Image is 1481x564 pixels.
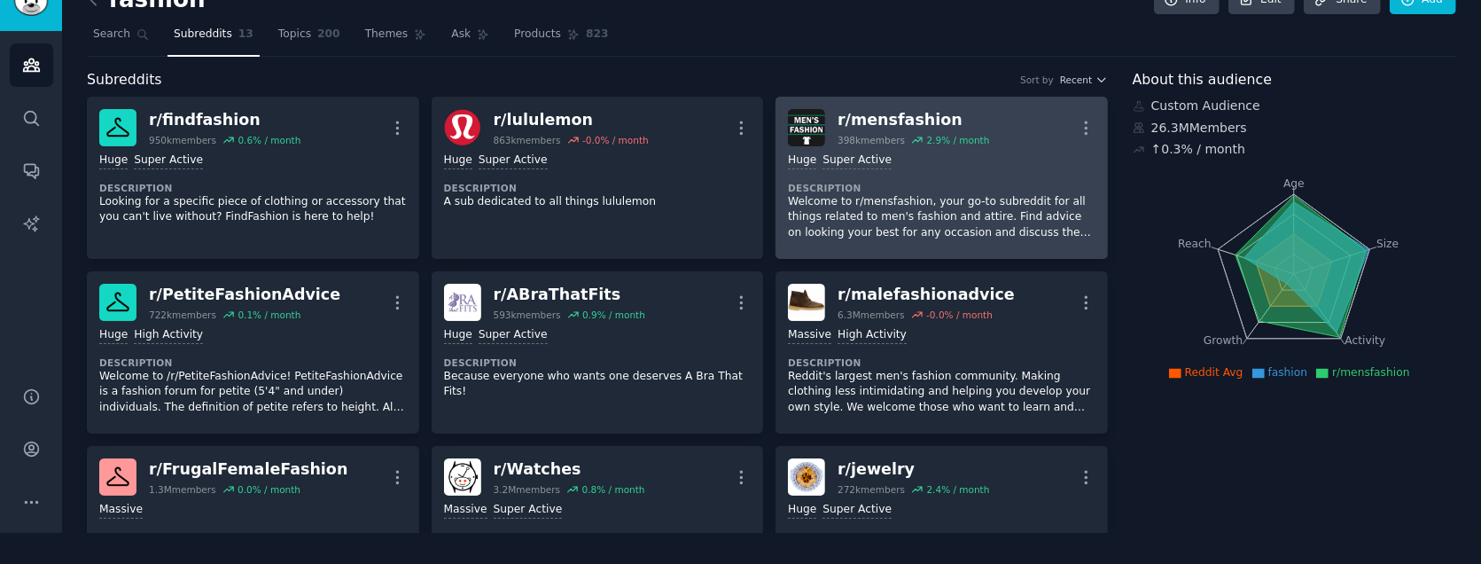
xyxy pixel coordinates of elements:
[451,27,471,43] span: Ask
[494,483,561,496] div: 3.2M members
[926,309,993,321] div: -0.0 % / month
[822,153,892,169] div: Super Active
[444,369,752,400] p: Because everyone who wants one deserves A Bra That Fits!
[1060,74,1092,86] span: Recent
[99,284,136,321] img: PetiteFashionAdvice
[776,97,1108,259] a: mensfashionr/mensfashion398kmembers2.9% / monthHugeSuper ActiveDescriptionWelcome to r/mensfashio...
[149,458,347,481] div: r/ FrugalFemaleFashion
[238,27,253,43] span: 13
[444,284,481,321] img: ABraThatFits
[508,20,614,57] a: Products823
[444,153,472,169] div: Huge
[479,153,548,169] div: Super Active
[514,27,561,43] span: Products
[87,69,162,91] span: Subreddits
[586,27,609,43] span: 823
[494,109,649,131] div: r/ lululemon
[444,109,481,146] img: lululemon
[838,109,989,131] div: r/ mensfashion
[238,134,300,146] div: 0.6 % / month
[359,20,433,57] a: Themes
[494,134,561,146] div: 863k members
[494,458,645,481] div: r/ Watches
[168,20,260,57] a: Subreddits13
[444,531,752,544] dt: Description
[1345,334,1385,347] tspan: Activity
[444,502,487,519] div: Massive
[1204,334,1243,347] tspan: Growth
[1133,119,1456,137] div: 26.3M Members
[432,271,764,434] a: ABraThatFitsr/ABraThatFits593kmembers0.9% / monthHugeSuper ActiveDescriptionBecause everyone who ...
[788,194,1095,241] p: Welcome to r/mensfashion, your go-to subreddit for all things related to men's fashion and attire...
[838,327,907,344] div: High Activity
[134,153,203,169] div: Super Active
[788,356,1095,369] dt: Description
[927,134,990,146] div: 2.9 % / month
[1376,237,1399,249] tspan: Size
[788,284,825,321] img: malefashionadvice
[1185,366,1243,379] span: Reddit Avg
[444,327,472,344] div: Huge
[99,109,136,146] img: findfashion
[99,531,407,544] dt: Description
[494,284,645,306] div: r/ ABraThatFits
[494,309,561,321] div: 593k members
[838,309,905,321] div: 6.3M members
[1133,69,1272,91] span: About this audience
[838,134,905,146] div: 398k members
[99,182,407,194] dt: Description
[788,153,816,169] div: Huge
[582,134,649,146] div: -0.0 % / month
[1332,366,1409,379] span: r/mensfashion
[317,27,340,43] span: 200
[927,483,990,496] div: 2.4 % / month
[1060,74,1108,86] button: Recent
[838,284,1015,306] div: r/ malefashionadvice
[87,271,419,434] a: PetiteFashionAdvicer/PetiteFashionAdvice722kmembers0.1% / monthHugeHigh ActivityDescriptionWelcom...
[174,27,232,43] span: Subreddits
[788,502,816,519] div: Huge
[445,20,495,57] a: Ask
[99,369,407,416] p: Welcome to /r/PetiteFashionAdvice! PetiteFashionAdvice is a fashion forum for petite (5'4" and un...
[99,327,128,344] div: Huge
[149,109,300,131] div: r/ findfashion
[788,182,1095,194] dt: Description
[99,458,136,496] img: FrugalFemaleFashion
[149,284,340,306] div: r/ PetiteFashionAdvice
[788,458,825,496] img: jewelry
[788,109,825,146] img: mensfashion
[87,97,419,259] a: findfashionr/findfashion950kmembers0.6% / monthHugeSuper ActiveDescriptionLooking for a specific ...
[1268,366,1308,379] span: fashion
[494,502,563,519] div: Super Active
[479,327,548,344] div: Super Active
[149,309,216,321] div: 722k members
[1283,177,1305,190] tspan: Age
[149,483,216,496] div: 1.3M members
[1178,237,1212,249] tspan: Reach
[838,483,905,496] div: 272k members
[838,458,989,481] div: r/ jewelry
[788,327,831,344] div: Massive
[432,97,764,259] a: lululemonr/lululemon863kmembers-0.0% / monthHugeSuper ActiveDescriptionA sub dedicated to all thi...
[278,27,311,43] span: Topics
[99,194,407,225] p: Looking for a specific piece of clothing or accessory that you can't live without? FindFashion is...
[788,369,1095,416] p: Reddit's largest men's fashion community. Making clothing less intimidating and helping you devel...
[444,458,481,496] img: Watches
[99,356,407,369] dt: Description
[1020,74,1054,86] div: Sort by
[99,502,143,519] div: Massive
[582,309,645,321] div: 0.9 % / month
[238,483,300,496] div: 0.0 % / month
[582,483,645,496] div: 0.8 % / month
[444,356,752,369] dt: Description
[87,20,155,57] a: Search
[272,20,347,57] a: Topics200
[365,27,409,43] span: Themes
[788,531,1095,544] dt: Description
[776,271,1108,434] a: malefashionadvicer/malefashionadvice6.3Mmembers-0.0% / monthMassiveHigh ActivityDescriptionReddit...
[822,502,892,519] div: Super Active
[238,309,300,321] div: 0.1 % / month
[1133,97,1456,115] div: Custom Audience
[149,134,216,146] div: 950k members
[1151,140,1245,159] div: ↑ 0.3 % / month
